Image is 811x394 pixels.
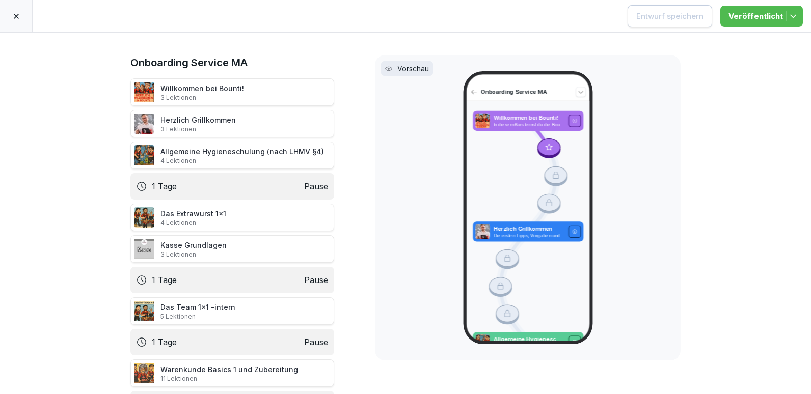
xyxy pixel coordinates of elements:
img: l0t1kiepw81he68sfni2k7ou.png [475,114,489,129]
p: Pause [304,180,328,192]
h1: Onboarding Service MA [130,55,334,70]
p: 5 Lektionen [160,313,235,321]
div: Warenkunde Basics 1 und Zubereitung [160,364,298,383]
p: Die ersten Tipps, Vorgaben und Basics für einen tollen Start im Team! [493,233,564,239]
div: Das Extrawurst 1x1 [160,208,226,227]
p: Willkommen bei Bounti! [493,114,564,122]
img: a0m7f85hpourwsdu9f1j3y50.png [134,239,154,259]
img: odqd884sstce6m95t6vb44rv.png [134,301,154,321]
div: 1 TagePause [130,267,334,293]
p: Pause [304,274,328,286]
p: 4 Lektionen [160,219,226,227]
p: 3 Lektionen [160,125,236,133]
p: 3 Lektionen [160,94,244,102]
img: zsd4c4dz4a93jeuukvd8oazm.png [134,114,154,134]
p: In diesem Kurs lernst du die Bounti App kennnen. [493,122,564,128]
div: 1 TagePause [130,329,334,355]
p: 11 Lektionen [160,375,298,383]
p: Onboarding Service MA [480,88,572,96]
img: zsd4c4dz4a93jeuukvd8oazm.png [475,224,489,239]
div: Das Team 1x1 -intern5 Lektionen [130,297,334,325]
p: 1 Tage [152,180,177,192]
button: Veröffentlicht [720,6,803,27]
p: Pause [304,336,328,348]
div: Herzlich Grillkommen3 Lektionen [130,110,334,137]
div: Willkommen bei Bounti!3 Lektionen [130,78,334,106]
div: Willkommen bei Bounti! [160,83,244,102]
p: Allgemeine Hygieneschulung (nach LHMV §4) [493,335,564,344]
p: 1 Tage [152,274,177,286]
div: Allgemeine Hygieneschulung (nach LHMV §4)4 Lektionen [130,142,334,169]
button: Entwurf speichern [628,5,712,27]
div: Warenkunde Basics 1 und Zubereitung11 Lektionen [130,359,334,387]
img: l0t1kiepw81he68sfni2k7ou.png [134,82,154,102]
div: Allgemeine Hygieneschulung (nach LHMV §4) [160,146,324,165]
div: Kasse Grundlagen3 Lektionen [130,235,334,263]
div: Kasse Grundlagen [160,240,227,259]
img: bvd31u6mkesr7vmkpkn0ga3w.png [134,207,154,228]
div: Veröffentlicht [728,11,795,22]
p: 3 Lektionen [160,250,227,259]
img: yluj59lh0mqv2mgkyrd29ky4.png [134,363,154,383]
img: klurrgr59uggmkn8zp4d2w2g.png [134,145,154,165]
div: Das Extrawurst 1x14 Lektionen [130,204,334,231]
div: Herzlich Grillkommen [160,115,236,133]
p: 4 Lektionen [160,157,324,165]
p: 1 Tage [152,336,177,348]
div: Das Team 1x1 -intern [160,302,235,321]
div: 1 TagePause [130,173,334,200]
p: Vorschau [397,63,429,74]
div: Entwurf speichern [636,11,704,22]
img: klurrgr59uggmkn8zp4d2w2g.png [475,335,489,350]
p: Herzlich Grillkommen [493,225,564,233]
